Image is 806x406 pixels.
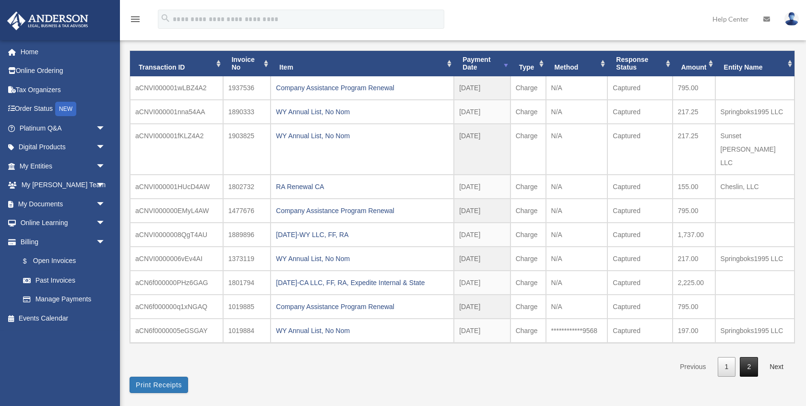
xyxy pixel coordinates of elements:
td: Charge [510,247,546,271]
td: [DATE] [454,199,510,223]
td: [DATE] [454,319,510,343]
a: Billingarrow_drop_down [7,232,120,251]
a: Online Learningarrow_drop_down [7,214,120,233]
td: aCN6f000000PHz6GAG [130,271,223,295]
td: Captured [607,271,672,295]
td: [DATE] [454,175,510,199]
td: 1937536 [223,76,271,100]
a: My Entitiesarrow_drop_down [7,156,120,176]
td: 795.00 [673,199,715,223]
td: aCNVI000001wLBZ4A2 [130,76,223,100]
td: [DATE] [454,124,510,175]
td: aCNVI000001fKLZ4A2 [130,124,223,175]
td: Charge [510,319,546,343]
td: N/A [546,175,608,199]
a: Online Ordering [7,61,120,81]
td: [DATE] [454,223,510,247]
td: 1019885 [223,295,271,319]
td: Springboks1995 LLC [715,100,794,124]
th: Payment Date: activate to sort column ascending [454,51,510,77]
div: WY Annual List, No Nom [276,252,449,265]
td: Sunset [PERSON_NAME] LLC [715,124,794,175]
td: 2,225.00 [673,271,715,295]
th: Type: activate to sort column ascending [510,51,546,77]
td: aCN6f000000q1xNGAQ [130,295,223,319]
span: arrow_drop_down [96,138,115,157]
a: My [PERSON_NAME] Teamarrow_drop_down [7,176,120,195]
td: 795.00 [673,76,715,100]
div: Company Assistance Program Renewal [276,300,449,313]
td: N/A [546,100,608,124]
td: 1890333 [223,100,271,124]
td: 197.00 [673,319,715,343]
div: Company Assistance Program Renewal [276,204,449,217]
i: search [160,13,171,24]
td: Charge [510,76,546,100]
td: Springboks1995 LLC [715,319,794,343]
td: Charge [510,295,546,319]
td: aCNVI000001nna54AA [130,100,223,124]
div: [DATE]-CA LLC, FF, RA, Expedite Internal & State [276,276,449,289]
span: arrow_drop_down [96,232,115,252]
td: 1,737.00 [673,223,715,247]
a: Manage Payments [13,290,120,309]
td: 217.25 [673,100,715,124]
a: Tax Organizers [7,80,120,99]
td: [DATE] [454,100,510,124]
td: N/A [546,199,608,223]
a: Previous [673,357,713,377]
td: 795.00 [673,295,715,319]
a: Platinum Q&Aarrow_drop_down [7,119,120,138]
th: Method: activate to sort column ascending [546,51,608,77]
td: 1802732 [223,175,271,199]
th: Invoice No: activate to sort column ascending [223,51,271,77]
a: Digital Productsarrow_drop_down [7,138,120,157]
td: N/A [546,223,608,247]
td: Captured [607,124,672,175]
th: Entity Name: activate to sort column ascending [715,51,794,77]
span: $ [28,255,33,267]
td: [DATE] [454,271,510,295]
td: aCNVI0000008QgT4AU [130,223,223,247]
div: Company Assistance Program Renewal [276,81,449,95]
td: N/A [546,271,608,295]
span: arrow_drop_down [96,119,115,138]
td: Captured [607,100,672,124]
td: N/A [546,295,608,319]
a: menu [130,17,141,25]
td: Captured [607,175,672,199]
th: Response Status: activate to sort column ascending [607,51,672,77]
td: Charge [510,271,546,295]
a: $Open Invoices [13,251,120,271]
img: User Pic [784,12,799,26]
td: Captured [607,223,672,247]
th: Transaction ID: activate to sort column ascending [130,51,223,77]
td: Charge [510,199,546,223]
div: [DATE]-WY LLC, FF, RA [276,228,449,241]
td: N/A [546,76,608,100]
td: 1477676 [223,199,271,223]
td: Springboks1995 LLC [715,247,794,271]
td: aCN6f0000005eGSGAY [130,319,223,343]
td: N/A [546,124,608,175]
span: arrow_drop_down [96,214,115,233]
td: 1801794 [223,271,271,295]
td: 1889896 [223,223,271,247]
td: N/A [546,247,608,271]
button: Print Receipts [130,377,188,393]
div: WY Annual List, No Nom [276,105,449,119]
td: 1373119 [223,247,271,271]
td: [DATE] [454,247,510,271]
div: WY Annual List, No Nom [276,324,449,337]
td: Captured [607,247,672,271]
td: Captured [607,295,672,319]
td: [DATE] [454,76,510,100]
td: 1903825 [223,124,271,175]
th: Amount: activate to sort column ascending [673,51,715,77]
span: arrow_drop_down [96,176,115,195]
td: [DATE] [454,295,510,319]
img: Anderson Advisors Platinum Portal [4,12,91,30]
td: Captured [607,76,672,100]
td: Charge [510,124,546,175]
span: arrow_drop_down [96,194,115,214]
